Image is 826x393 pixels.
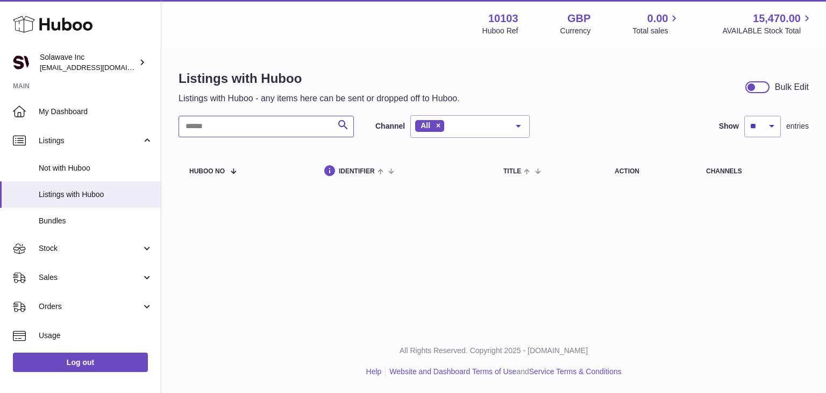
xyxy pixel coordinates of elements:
[179,93,460,104] p: Listings with Huboo - any items here can be sent or dropped off to Huboo.
[170,346,817,356] p: All Rights Reserved. Copyright 2025 - [DOMAIN_NAME]
[366,367,382,376] a: Help
[421,121,430,130] span: All
[13,353,148,372] a: Log out
[775,81,809,93] div: Bulk Edit
[179,70,460,87] h1: Listings with Huboo
[13,54,29,71] img: internalAdmin-10103@internal.huboo.com
[722,11,813,36] a: 15,470.00 AVAILABLE Stock Total
[632,26,680,36] span: Total sales
[375,121,405,131] label: Channel
[39,331,153,341] span: Usage
[39,136,141,146] span: Listings
[786,121,809,131] span: entries
[386,367,621,377] li: and
[615,168,685,175] div: action
[529,367,622,376] a: Service Terms & Conditions
[488,11,518,26] strong: 10103
[567,11,590,26] strong: GBP
[482,26,518,36] div: Huboo Ref
[39,190,153,200] span: Listings with Huboo
[39,163,153,173] span: Not with Huboo
[39,107,153,117] span: My Dashboard
[719,121,739,131] label: Show
[39,301,141,312] span: Orders
[389,367,516,376] a: Website and Dashboard Terms of Use
[40,63,158,72] span: [EMAIL_ADDRESS][DOMAIN_NAME]
[560,26,591,36] div: Currency
[39,272,141,283] span: Sales
[647,11,668,26] span: 0.00
[503,168,521,175] span: title
[39,216,153,226] span: Bundles
[632,11,680,36] a: 0.00 Total sales
[39,243,141,254] span: Stock
[722,26,813,36] span: AVAILABLE Stock Total
[189,168,225,175] span: Huboo no
[706,168,798,175] div: channels
[339,168,375,175] span: identifier
[40,52,137,73] div: Solawave Inc
[753,11,801,26] span: 15,470.00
